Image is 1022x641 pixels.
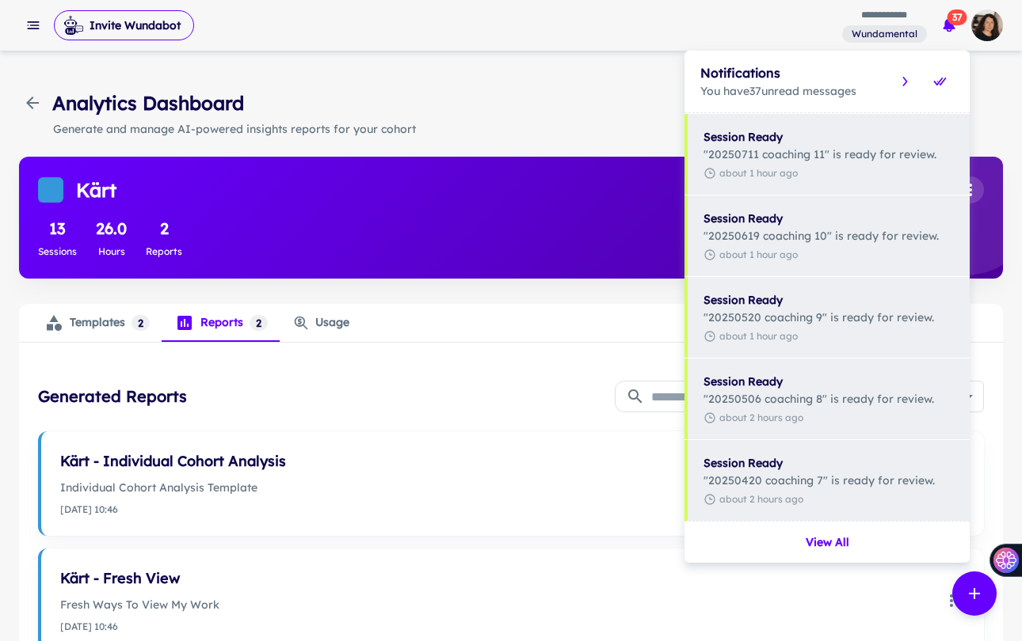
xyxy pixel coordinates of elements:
h6: Session Ready [704,210,954,227]
span: about 2 hours ago [704,411,954,425]
h6: Session Ready [704,291,954,309]
p: "20250711 coaching 11" is ready for review. [704,146,954,163]
div: Session Ready"20250506 coaching 8" is ready for review.about 2 hours ago [685,358,970,439]
span: about 1 hour ago [704,166,954,180]
div: Session Ready"20250420 coaching 7" is ready for review.about 2 hours ago [685,440,970,521]
button: View All [691,528,963,556]
p: "20250520 coaching 9" is ready for review. [704,309,954,326]
p: "20250420 coaching 7" is ready for review. [704,472,954,489]
h6: Notifications [700,63,890,82]
div: Session Ready"20250520 coaching 9" is ready for review.about 1 hour ago [685,277,970,358]
p: "20250506 coaching 8" is ready for review. [704,390,954,408]
span: about 1 hour ago [704,248,954,262]
button: View all [890,67,919,96]
div: Session Ready"20250711 coaching 11" is ready for review.about 1 hour ago [685,114,970,195]
div: scrollable content [685,113,970,521]
p: You have 37 unread messages [700,82,890,100]
h6: Session Ready [704,128,954,146]
button: Mark all as read [925,67,954,96]
span: about 2 hours ago [704,492,954,506]
p: "20250619 coaching 10" is ready for review. [704,227,954,245]
h6: Session Ready [704,454,954,472]
div: Session Ready"20250619 coaching 10" is ready for review.about 1 hour ago [685,195,970,276]
h6: Session Ready [704,373,954,390]
span: about 1 hour ago [704,329,954,343]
